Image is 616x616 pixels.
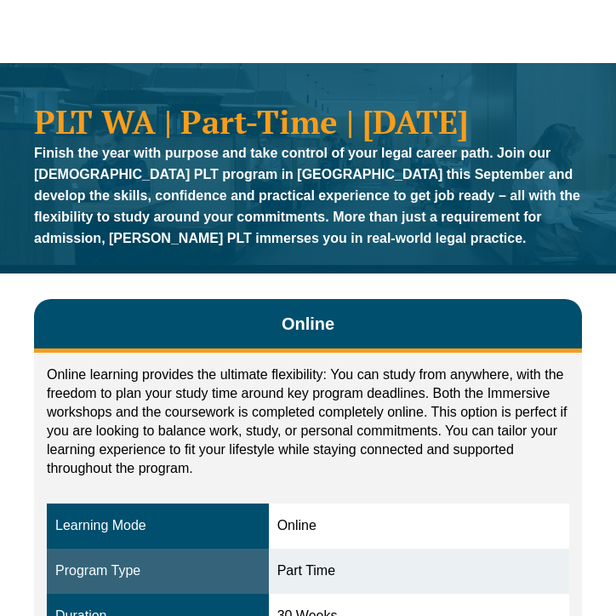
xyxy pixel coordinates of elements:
[277,561,561,581] div: Part Time
[55,516,260,536] div: Learning Mode
[34,106,582,138] h1: PLT WA | Part-Time | [DATE]
[282,312,334,336] span: Online
[47,366,569,478] p: Online learning provides the ultimate flexibility: You can study from anywhere, with the freedom ...
[34,146,580,245] strong: Finish the year with purpose and take control of your legal career path. Join our [DEMOGRAPHIC_DA...
[55,561,260,581] div: Program Type
[277,516,561,536] div: Online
